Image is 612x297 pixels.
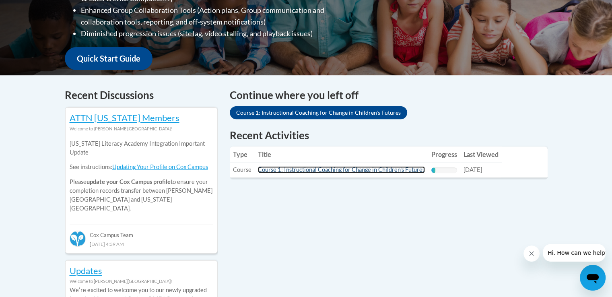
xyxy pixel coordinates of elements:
[70,225,213,239] div: Cox Campus Team
[258,166,425,173] a: Course 1: Instructional Coaching for Change in Children's Futures
[70,231,86,247] img: Cox Campus Team
[70,112,179,123] a: ATTN [US_STATE] Members
[523,245,540,262] iframe: Close message
[230,128,548,142] h1: Recent Activities
[230,106,407,119] a: Course 1: Instructional Coaching for Change in Children's Futures
[255,146,428,163] th: Title
[87,178,171,185] b: update your Cox Campus profile
[580,265,606,291] iframe: Button to launch messaging window
[230,146,255,163] th: Type
[233,166,251,173] span: Course
[543,244,606,262] iframe: Message from company
[460,146,502,163] th: Last Viewed
[81,4,356,28] li: Enhanced Group Collaboration Tools (Action plans, Group communication and collaboration tools, re...
[70,163,213,171] p: See instructions:
[70,124,213,133] div: Welcome to [PERSON_NAME][GEOGRAPHIC_DATA]!
[112,163,208,170] a: Updating Your Profile on Cox Campus
[65,87,218,103] h4: Recent Discussions
[70,265,102,276] a: Updates
[428,146,460,163] th: Progress
[81,28,356,39] li: Diminished progression issues (site lag, video stalling, and playback issues)
[70,133,213,219] div: Please to ensure your completion records transfer between [PERSON_NAME][GEOGRAPHIC_DATA] and [US_...
[464,166,482,173] span: [DATE]
[65,47,152,70] a: Quick Start Guide
[70,239,213,248] div: [DATE] 4:39 AM
[70,277,213,286] div: Welcome to [PERSON_NAME][GEOGRAPHIC_DATA]!
[230,87,548,103] h4: Continue where you left off
[5,6,65,12] span: Hi. How can we help?
[70,139,213,157] p: [US_STATE] Literacy Academy Integration Important Update
[431,167,436,173] div: Progress, %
